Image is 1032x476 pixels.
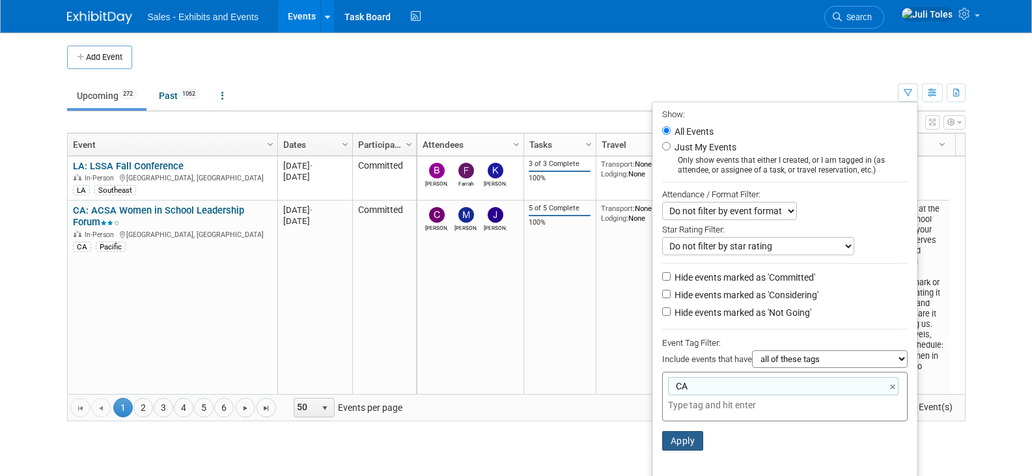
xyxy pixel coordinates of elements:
span: Lodging: [601,169,628,178]
a: 2 [133,398,153,417]
span: - [310,205,313,215]
label: Hide events marked as 'Committed' [672,271,815,284]
img: Melissa Fowler [458,207,474,223]
div: Bruce Boyet [425,178,448,187]
img: Farrah Lemoine [458,163,474,178]
a: Attendees [423,133,515,156]
div: 100% [529,174,591,183]
div: 5 of 5 Complete [529,204,591,213]
a: Participation [358,133,408,156]
span: Transport: [601,160,635,169]
a: Past1062 [149,83,209,108]
div: Attendance / Format Filter: [662,187,908,202]
div: CA [73,242,91,252]
div: Kevin Englande [484,178,507,187]
span: Sales - Exhibits and Events [148,12,258,22]
img: In-Person Event [74,174,81,180]
div: Pacific [96,242,126,252]
a: 3 [154,398,173,417]
div: [DATE] [283,171,346,182]
span: Column Settings [583,139,594,150]
div: [DATE] [283,160,346,171]
a: Go to the previous page [91,398,111,417]
div: Christine Lurz [425,223,448,231]
a: CA: ACSA Women in School Leadership Forum [73,204,244,229]
img: Juli Toles [901,7,953,21]
div: Melissa Fowler [454,223,477,231]
span: Column Settings [404,139,414,150]
a: 4 [174,398,193,417]
label: Hide events marked as 'Considering' [672,288,818,301]
td: Committed [352,201,416,408]
div: [DATE] [283,216,346,227]
a: Travel [602,133,676,156]
span: - [310,161,313,171]
div: 3 of 3 Complete [529,160,591,169]
a: Column Settings [935,133,949,153]
span: Go to the previous page [96,403,106,413]
div: Show: [662,105,908,122]
span: Lodging: [601,214,628,223]
label: All Events [672,127,714,136]
span: Go to the next page [240,403,251,413]
a: Go to the last page [257,398,276,417]
span: 272 [119,89,137,99]
a: LA: LSSA Fall Conference [73,160,184,172]
a: Search [824,6,884,29]
div: 100% [529,218,591,227]
div: Only show events that either I created, or I am tagged in (as attendee, or assignee of a task, or... [662,156,908,175]
button: Add Event [67,46,132,69]
span: Go to the first page [75,403,85,413]
img: Christine Lurz [429,207,445,223]
span: Search [842,12,872,22]
span: Column Settings [511,139,522,150]
a: Column Settings [581,133,596,153]
span: Go to the last page [261,403,272,413]
a: × [890,380,899,395]
span: 1 [113,398,133,417]
a: Go to the next page [236,398,255,417]
div: None None [601,204,680,223]
div: Include events that have [662,350,908,372]
div: Southeast [94,185,136,195]
a: Column Settings [509,133,523,153]
span: 50 [294,399,316,417]
span: 1062 [178,89,199,99]
img: Jerika Salvador [488,207,503,223]
div: None None [601,160,680,178]
a: Event [73,133,269,156]
span: select [320,403,330,413]
div: Event Tag Filter: [662,335,908,350]
a: Upcoming272 [67,83,146,108]
div: Farrah Lemoine [454,178,477,187]
span: Column Settings [265,139,275,150]
a: Column Settings [402,133,416,153]
div: [DATE] [283,204,346,216]
button: Apply [662,431,704,451]
div: [GEOGRAPHIC_DATA], [GEOGRAPHIC_DATA] [73,229,272,240]
span: Events per page [277,398,415,417]
div: Star Rating Filter: [662,220,908,237]
span: Column Settings [937,139,947,150]
span: In-Person [85,174,118,182]
img: In-Person Event [74,231,81,237]
a: 6 [214,398,234,417]
div: Jerika Salvador [484,223,507,231]
span: CA [673,380,688,393]
span: Column Settings [340,139,350,150]
span: Transport: [601,204,635,213]
a: Column Settings [338,133,352,153]
a: 5 [194,398,214,417]
td: Committed [352,156,416,201]
img: Kevin Englande [488,163,503,178]
img: Bruce Boyet [429,163,445,178]
a: Dates [283,133,344,156]
div: LA [73,185,90,195]
a: Column Settings [263,133,277,153]
a: Go to the first page [70,398,90,417]
span: In-Person [85,231,118,239]
label: Hide events marked as 'Not Going' [672,306,811,319]
input: Type tag and hit enter [668,399,850,412]
a: Tasks [529,133,587,156]
img: ExhibitDay [67,11,132,24]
